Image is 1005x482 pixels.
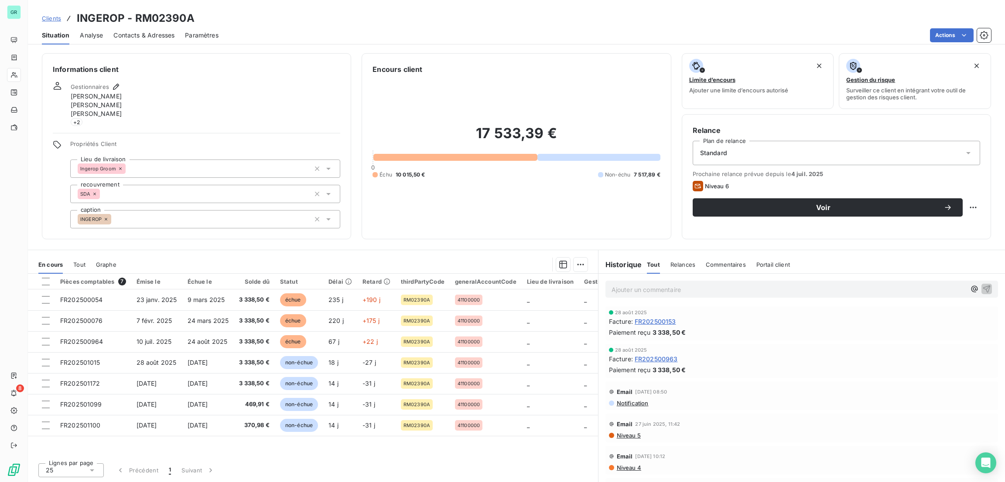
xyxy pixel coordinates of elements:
[706,261,746,268] span: Commentaires
[137,296,177,303] span: 23 janv. 2025
[635,354,678,363] span: FR202500963
[455,278,516,285] div: generalAccountCode
[403,339,430,344] span: RM02390A
[42,14,61,23] a: Clients
[616,400,649,407] span: Notification
[584,359,587,366] span: _
[188,421,208,429] span: [DATE]
[396,171,425,179] span: 10 015,50 €
[403,360,430,365] span: RM02390A
[77,10,195,26] h3: INGEROP - RM02390A
[328,421,338,429] span: 14 j
[60,401,102,408] span: FR202501099
[188,401,208,408] span: [DATE]
[239,316,270,325] span: 3 338,50 €
[647,261,660,268] span: Tout
[60,421,101,429] span: FR202501100
[527,401,530,408] span: _
[615,347,647,353] span: 28 août 2025
[239,337,270,346] span: 3 338,50 €
[280,377,318,390] span: non-échue
[634,171,660,179] span: 7 517,89 €
[71,109,122,118] span: [PERSON_NAME]
[527,338,530,345] span: _
[670,261,695,268] span: Relances
[60,296,103,303] span: FR202500054
[617,421,633,428] span: Email
[617,388,633,395] span: Email
[46,466,53,475] span: 25
[137,401,157,408] span: [DATE]
[362,278,390,285] div: Retard
[71,101,122,109] span: [PERSON_NAME]
[403,402,430,407] span: RM02390A
[609,354,633,363] span: Facture :
[615,310,647,315] span: 28 août 2025
[527,278,574,285] div: Lieu de livraison
[16,384,24,392] span: 8
[362,338,378,345] span: +22 j
[616,464,641,471] span: Niveau 4
[70,140,340,153] span: Propriétés Client
[458,402,480,407] span: 41100000
[616,432,641,439] span: Niveau 5
[362,359,376,366] span: -27 j
[635,421,680,427] span: 27 juin 2025, 11:42
[605,171,630,179] span: Non-échu
[362,380,375,387] span: -31 j
[362,401,375,408] span: -31 j
[42,15,61,22] span: Clients
[705,183,729,190] span: Niveau 6
[126,165,133,173] input: Ajouter une valeur
[176,461,220,479] button: Suivant
[280,356,318,369] span: non-échue
[280,419,318,432] span: non-échue
[362,421,375,429] span: -31 j
[239,278,270,285] div: Solde dû
[239,379,270,388] span: 3 338,50 €
[458,318,480,323] span: 41100000
[653,328,686,337] span: 3 338,50 €
[756,261,790,268] span: Portail client
[328,317,344,324] span: 220 j
[403,423,430,428] span: RM02390A
[60,380,100,387] span: FR202501172
[137,338,172,345] span: 10 juil. 2025
[635,317,676,326] span: FR202500153
[60,359,100,366] span: FR202501015
[328,401,338,408] span: 14 j
[60,278,126,285] div: Pièces comptables
[328,296,343,303] span: 235 j
[328,278,352,285] div: Délai
[7,5,21,19] div: GR
[689,87,788,94] span: Ajouter une limite d’encours autorisé
[403,381,430,386] span: RM02390A
[693,198,963,217] button: Voir
[188,317,229,324] span: 24 mars 2025
[169,466,171,475] span: 1
[403,297,430,302] span: RM02390A
[42,31,69,40] span: Situation
[80,31,103,40] span: Analyse
[73,261,85,268] span: Tout
[609,328,651,337] span: Paiement reçu
[80,191,90,197] span: SDA
[846,76,895,83] span: Gestion du risque
[379,171,392,179] span: Échu
[111,461,164,479] button: Précédent
[371,164,375,171] span: 0
[527,317,530,324] span: _
[280,278,318,285] div: Statut
[188,359,208,366] span: [DATE]
[328,359,338,366] span: 18 j
[71,92,122,101] span: [PERSON_NAME]
[71,83,109,90] span: Gestionnaires
[930,28,974,42] button: Actions
[458,297,480,302] span: 41100000
[118,278,126,285] span: 7
[689,76,735,83] span: Limite d’encours
[609,365,651,374] span: Paiement reçu
[137,317,172,324] span: 7 févr. 2025
[700,149,727,157] span: Standard
[846,87,984,101] span: Surveiller ce client en intégrant votre outil de gestion des risques client.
